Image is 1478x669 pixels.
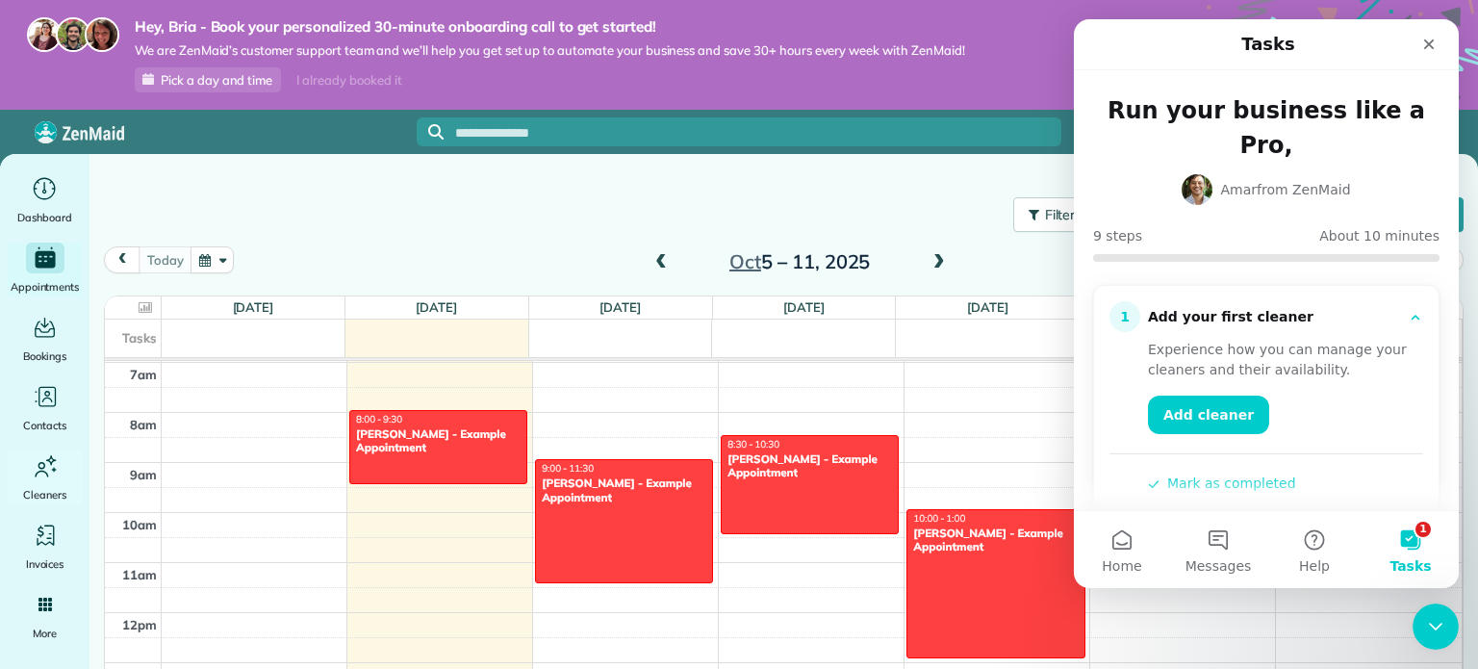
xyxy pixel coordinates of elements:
div: [PERSON_NAME] - Example Appointment [541,476,707,504]
a: [DATE] [599,299,641,315]
span: 12pm [122,617,157,632]
span: 7am [130,367,157,382]
span: Pick a day and time [161,72,272,88]
span: Dashboard [17,208,72,227]
img: maria-72a9807cf96188c08ef61303f053569d2e2a8a1cde33d635c8a3ac13582a053d.jpg [27,17,62,52]
span: More [33,624,57,643]
span: Cleaners [23,485,66,504]
a: Contacts [8,381,82,435]
span: 8:30 - 10:30 [727,438,779,450]
a: Invoices [8,520,82,574]
a: Bookings [8,312,82,366]
button: Filters: Default [1013,197,1168,232]
a: Dashboard [8,173,82,227]
a: [DATE] [967,299,1008,315]
span: 9:00 - 11:30 [542,462,594,475]
div: [PERSON_NAME] - Example Appointment [912,527,1079,554]
a: Pick a day and time [135,67,281,92]
span: 10am [122,517,157,532]
span: 11am [122,567,157,582]
a: [DATE] [783,299,825,315]
div: [PERSON_NAME] - Example Appointment [355,427,522,455]
svg: Focus search [428,124,444,140]
span: We are ZenMaid’s customer support team and we’ll help you get set up to automate your business an... [135,42,965,59]
span: Bookings [23,347,67,366]
img: jorge-587dff0eeaa6aab1f244e6dc62b8924c3b6ad411094392a53c71c6c4a576187d.jpg [56,17,90,52]
span: Tasks [122,330,157,346]
iframe: Intercom live chat [1413,604,1459,650]
span: Appointments [11,277,80,296]
h2: 5 – 11, 2025 [679,251,920,272]
button: Focus search [417,124,444,140]
strong: Hey, Bria - Book your personalized 30-minute onboarding call to get started! [135,17,965,37]
button: today [139,246,191,272]
span: 8am [130,417,157,432]
span: Oct [729,249,761,273]
div: [PERSON_NAME] - Example Appointment [726,452,893,480]
a: Cleaners [8,450,82,504]
a: Filters: Default [1004,197,1168,232]
a: [DATE] [233,299,274,315]
span: 9am [130,467,157,482]
span: 10:00 - 1:00 [913,512,965,525]
iframe: Intercom live chat [1074,19,1459,588]
a: Appointments [8,243,82,296]
div: I already booked it [285,68,413,92]
span: 8:00 - 9:30 [356,413,402,425]
span: Filters: [1045,206,1085,223]
span: Contacts [23,416,66,435]
button: prev [104,246,140,272]
span: Invoices [26,554,64,574]
img: michelle-19f622bdf1676172e81f8f8fba1fb50e276960ebfe0243fe18214015130c80e4.jpg [85,17,119,52]
a: [DATE] [416,299,457,315]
